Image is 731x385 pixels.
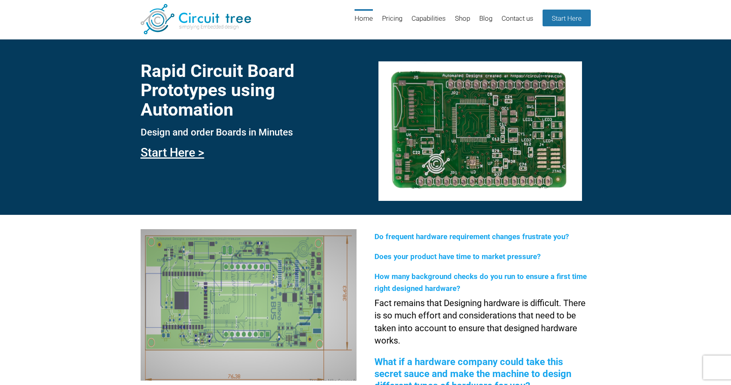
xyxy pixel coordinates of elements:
[355,9,373,35] a: Home
[382,9,402,35] a: Pricing
[502,9,533,35] a: Contact us
[141,127,357,137] h3: Design and order Boards in Minutes
[374,297,590,347] p: Fact remains that Designing hardware is difficult. There is so much effort and considerations tha...
[412,9,446,35] a: Capabilities
[479,9,492,35] a: Blog
[455,9,470,35] a: Shop
[141,4,251,34] img: Circuit Tree
[374,252,541,261] span: Does your product have time to market pressure?
[374,272,587,293] span: How many background checks do you run to ensure a first time right designed hardware?
[374,232,569,241] span: Do frequent hardware requirement changes frustrate you?
[141,61,357,119] h1: Rapid Circuit Board Prototypes using Automation
[141,145,204,159] a: Start Here >
[543,10,591,26] a: Start Here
